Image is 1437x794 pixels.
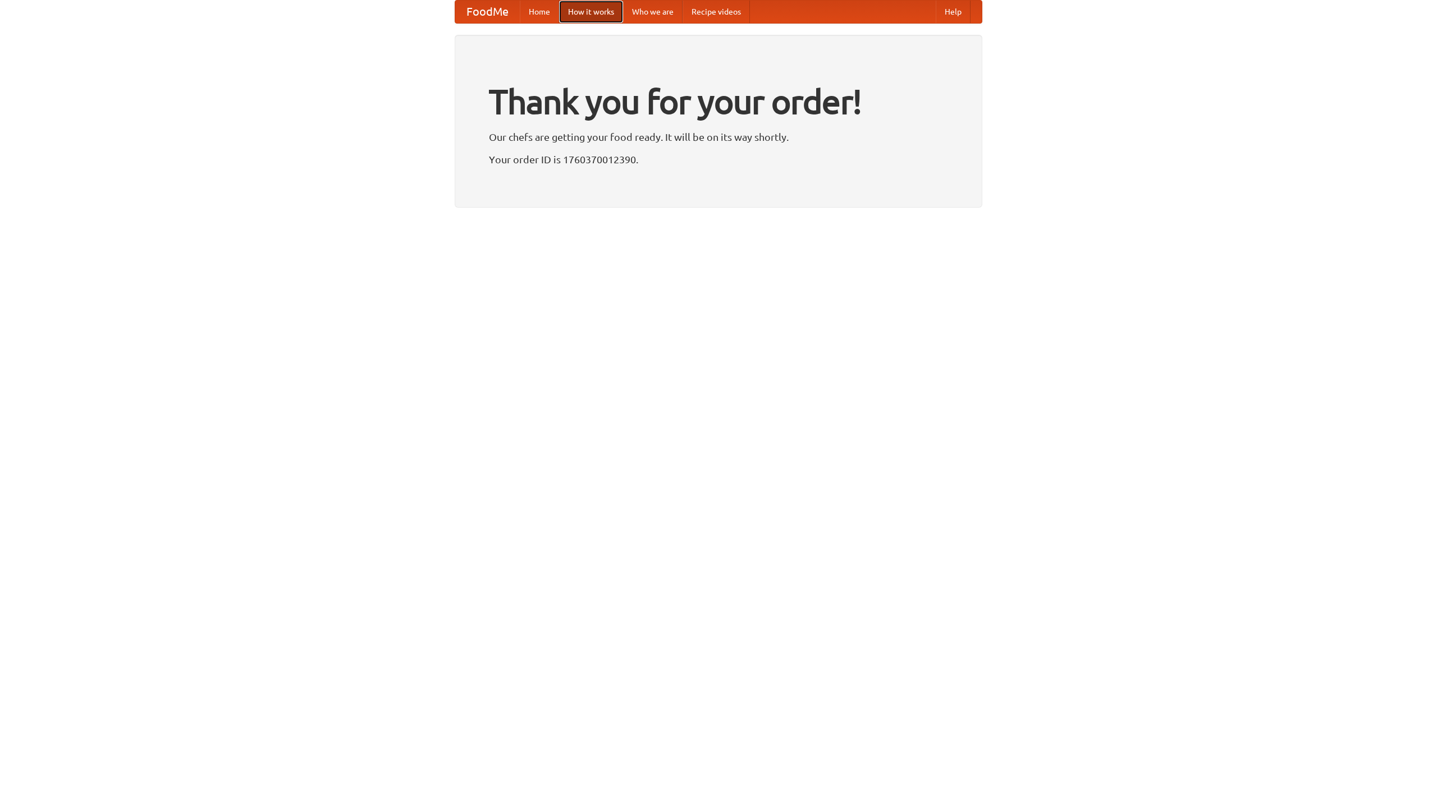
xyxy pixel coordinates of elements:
[683,1,750,23] a: Recipe videos
[936,1,971,23] a: Help
[559,1,623,23] a: How it works
[623,1,683,23] a: Who we are
[489,128,948,145] p: Our chefs are getting your food ready. It will be on its way shortly.
[489,151,948,168] p: Your order ID is 1760370012390.
[520,1,559,23] a: Home
[489,75,948,128] h1: Thank you for your order!
[455,1,520,23] a: FoodMe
